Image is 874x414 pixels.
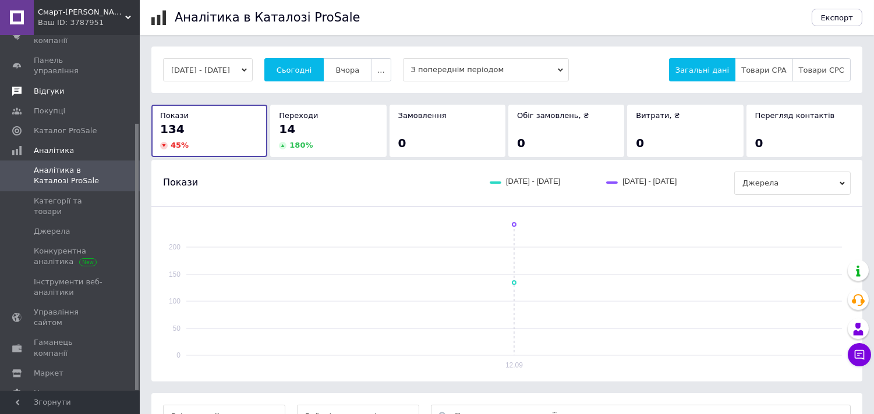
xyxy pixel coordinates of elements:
text: 0 [176,351,181,359]
button: [DATE] - [DATE] [163,58,253,81]
span: 14 [279,122,295,136]
span: Експорт [821,13,854,22]
span: Джерела [34,226,70,237]
span: 45 % [171,141,189,149]
span: Каталог ProSale [34,126,97,136]
span: Панель управління [34,55,108,76]
span: Гаманець компанії [34,337,108,358]
span: Смарт-К [38,7,125,17]
span: Джерела [734,172,851,195]
span: З попереднім періодом [403,58,569,81]
span: 0 [517,136,525,150]
text: 200 [169,243,181,251]
span: Витрати, ₴ [636,111,680,120]
div: Ваш ID: 3787951 [38,17,140,28]
span: Покази [163,176,198,189]
span: Категорії та товари [34,196,108,217]
span: Аналітика [34,145,74,156]
span: Сьогодні [277,66,312,74]
span: 0 [398,136,406,150]
span: Замовлення [398,111,447,120]
text: 12.09 [505,361,523,369]
span: 180 % [289,141,313,149]
span: Інструменти веб-аналітики [34,277,108,298]
span: Товари CPC [799,66,844,74]
span: Переходи [279,111,318,120]
span: Налаштування [34,388,93,398]
span: 0 [636,136,644,150]
text: 50 [173,324,181,333]
span: Маркет [34,368,63,379]
span: Товари CPA [741,66,786,74]
span: Вчора [335,66,359,74]
h1: Аналітика в Каталозі ProSale [175,10,360,24]
span: Покази [160,111,189,120]
span: Відгуки [34,86,64,97]
span: ... [377,66,384,74]
button: Вчора [323,58,371,81]
button: Товари CPA [735,58,792,81]
span: 0 [755,136,763,150]
span: Конкурентна аналітика [34,246,108,267]
button: Експорт [812,9,863,26]
span: Перегляд контактів [755,111,835,120]
span: Управління сайтом [34,307,108,328]
span: Аналітика в Каталозі ProSale [34,165,108,186]
span: Обіг замовлень, ₴ [517,111,589,120]
button: Загальні дані [669,58,735,81]
text: 150 [169,270,181,279]
button: Сьогодні [264,58,324,81]
text: 100 [169,297,181,305]
span: Показники роботи компанії [34,25,108,46]
button: Товари CPC [792,58,851,81]
span: 134 [160,122,185,136]
span: Загальні дані [675,66,729,74]
span: Покупці [34,106,65,116]
button: Чат з покупцем [848,343,871,366]
button: ... [371,58,391,81]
